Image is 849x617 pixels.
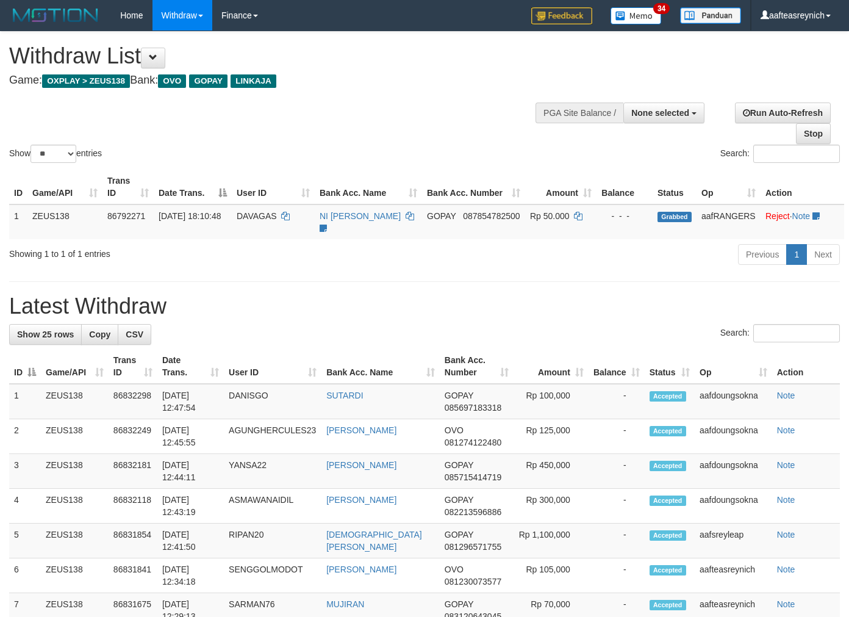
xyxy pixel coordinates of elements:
[650,391,686,402] span: Accepted
[320,211,401,221] a: NI [PERSON_NAME]
[695,558,772,593] td: aafteasreynich
[695,384,772,419] td: aafdoungsokna
[777,391,795,400] a: Note
[126,330,143,339] span: CSV
[695,419,772,454] td: aafdoungsokna
[154,170,232,204] th: Date Trans.: activate to sort column descending
[806,244,840,265] a: Next
[653,3,670,14] span: 34
[427,211,456,221] span: GOPAY
[17,330,74,339] span: Show 25 rows
[157,349,224,384] th: Date Trans.: activate to sort column ascending
[445,599,473,609] span: GOPAY
[9,489,41,524] td: 4
[514,419,589,454] td: Rp 125,000
[237,211,277,221] span: DAVAGAS
[777,599,795,609] a: Note
[9,145,102,163] label: Show entries
[27,204,102,239] td: ZEUS138
[720,145,840,163] label: Search:
[695,349,772,384] th: Op: activate to sort column ascending
[224,419,321,454] td: AGUNGHERCULES23
[9,524,41,558] td: 5
[157,524,224,558] td: [DATE] 12:41:50
[601,210,648,222] div: - - -
[157,384,224,419] td: [DATE] 12:47:54
[525,170,596,204] th: Amount: activate to sort column ascending
[589,524,645,558] td: -
[650,426,686,436] span: Accepted
[224,524,321,558] td: RIPAN20
[109,524,157,558] td: 86831854
[41,419,109,454] td: ZEUS138
[623,103,704,123] button: None selected
[695,524,772,558] td: aafsreyleap
[189,74,227,88] span: GOPAY
[27,170,102,204] th: Game/API: activate to sort column ascending
[761,170,844,204] th: Action
[41,524,109,558] td: ZEUS138
[650,565,686,576] span: Accepted
[589,489,645,524] td: -
[445,507,501,517] span: Copy 082213596886 to clipboard
[41,349,109,384] th: Game/API: activate to sort column ascending
[735,103,831,123] a: Run Auto-Refresh
[697,170,761,204] th: Op: activate to sort column ascending
[445,577,501,586] span: Copy 081230073577 to clipboard
[589,384,645,419] td: -
[589,419,645,454] td: -
[645,349,695,384] th: Status: activate to sort column ascending
[9,558,41,593] td: 6
[792,211,811,221] a: Note
[159,211,221,221] span: [DATE] 18:10:48
[81,324,118,345] a: Copy
[589,454,645,489] td: -
[9,6,102,24] img: MOTION_logo.png
[326,460,396,470] a: [PERSON_NAME]
[109,349,157,384] th: Trans ID: activate to sort column ascending
[326,391,363,400] a: SUTARDI
[321,349,440,384] th: Bank Acc. Name: activate to sort column ascending
[777,495,795,505] a: Note
[531,7,592,24] img: Feedback.jpg
[9,349,41,384] th: ID: activate to sort column descending
[738,244,787,265] a: Previous
[109,419,157,454] td: 86832249
[41,489,109,524] td: ZEUS138
[596,170,653,204] th: Balance
[157,454,224,489] td: [DATE] 12:44:11
[224,454,321,489] td: YANSA22
[445,542,501,552] span: Copy 081296571755 to clipboard
[422,170,525,204] th: Bank Acc. Number: activate to sort column ascending
[9,74,554,87] h4: Game: Bank:
[30,145,76,163] select: Showentries
[695,454,772,489] td: aafdoungsokna
[9,419,41,454] td: 2
[680,7,741,24] img: panduan.png
[650,530,686,541] span: Accepted
[777,530,795,539] a: Note
[440,349,514,384] th: Bank Acc. Number: activate to sort column ascending
[796,123,831,144] a: Stop
[589,558,645,593] td: -
[650,600,686,610] span: Accepted
[9,170,27,204] th: ID
[41,454,109,489] td: ZEUS138
[118,324,151,345] a: CSV
[514,558,589,593] td: Rp 105,000
[445,495,473,505] span: GOPAY
[232,170,315,204] th: User ID: activate to sort column ascending
[157,419,224,454] td: [DATE] 12:45:55
[9,454,41,489] td: 3
[326,530,422,552] a: [DEMOGRAPHIC_DATA][PERSON_NAME]
[514,489,589,524] td: Rp 300,000
[157,558,224,593] td: [DATE] 12:34:18
[650,461,686,471] span: Accepted
[9,324,82,345] a: Show 25 rows
[777,460,795,470] a: Note
[89,330,110,339] span: Copy
[445,391,473,400] span: GOPAY
[530,211,570,221] span: Rp 50.000
[695,489,772,524] td: aafdoungsokna
[536,103,623,123] div: PGA Site Balance /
